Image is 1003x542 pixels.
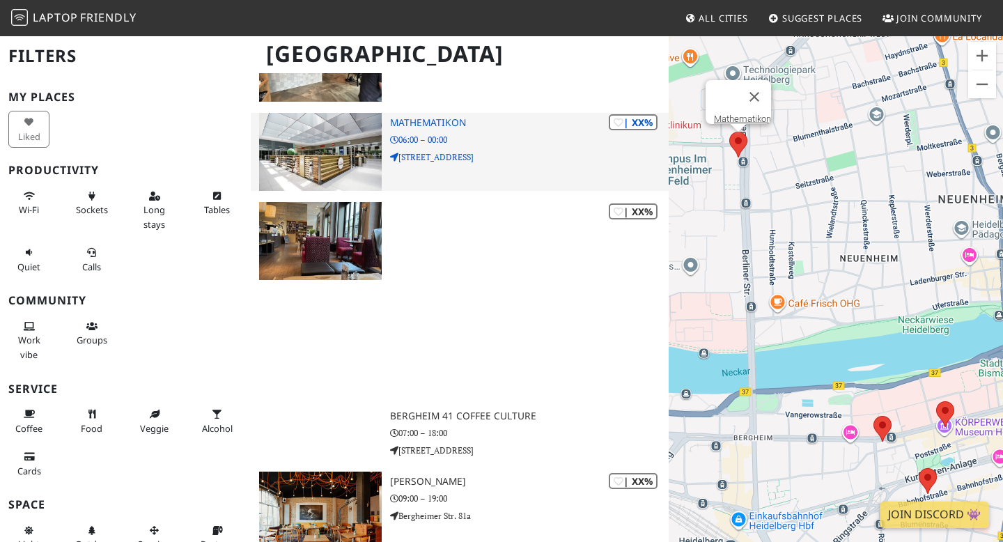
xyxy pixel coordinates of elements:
[259,202,382,280] img: Bergheim 41 coffee culture
[8,164,242,177] h3: Productivity
[17,465,41,477] span: Credit cards
[390,426,669,440] p: 07:00 – 18:00
[699,12,748,24] span: All Cities
[609,473,658,489] div: | XX%
[8,315,49,366] button: Work vibe
[968,70,996,98] button: Zoom out
[251,113,669,191] a: Mathematikon | XX% Mathematikon 06:00 – 00:00 [STREET_ADDRESS]
[8,382,242,396] h3: Service
[251,202,669,460] a: Bergheim 41 coffee culture | XX% Bergheim 41 coffee culture 07:00 – 18:00 [STREET_ADDRESS]
[15,422,42,435] span: Coffee
[33,10,78,25] span: Laptop
[390,117,669,129] h3: Mathematikon
[8,241,49,278] button: Quiet
[196,185,238,222] button: Tables
[968,42,996,70] button: Zoom in
[8,185,49,222] button: Wi-Fi
[255,35,666,73] h1: [GEOGRAPHIC_DATA]
[8,498,242,511] h3: Space
[80,10,136,25] span: Friendly
[679,6,754,31] a: All Cities
[11,9,28,26] img: LaptopFriendly
[77,334,107,346] span: Group tables
[134,403,175,440] button: Veggie
[8,91,242,104] h3: My Places
[738,80,771,114] button: Close
[11,6,137,31] a: LaptopFriendly LaptopFriendly
[390,133,669,146] p: 06:00 – 00:00
[18,334,40,360] span: People working
[140,422,169,435] span: Veggie
[202,422,233,435] span: Alcohol
[259,113,382,191] img: Mathematikon
[390,476,669,488] h3: [PERSON_NAME]
[896,12,982,24] span: Join Community
[390,444,669,457] p: [STREET_ADDRESS]
[390,410,669,422] h3: Bergheim 41 coffee culture
[19,203,39,216] span: Stable Wi-Fi
[76,203,108,216] span: Power sockets
[714,114,771,124] a: Mathematikon
[143,203,165,230] span: Long stays
[8,445,49,482] button: Cards
[81,422,102,435] span: Food
[390,150,669,164] p: [STREET_ADDRESS]
[782,12,863,24] span: Suggest Places
[609,203,658,219] div: | XX%
[134,185,175,235] button: Long stays
[71,403,112,440] button: Food
[71,185,112,222] button: Sockets
[71,315,112,352] button: Groups
[8,294,242,307] h3: Community
[82,261,101,273] span: Video/audio calls
[609,114,658,130] div: | XX%
[390,492,669,505] p: 09:00 – 19:00
[196,403,238,440] button: Alcohol
[763,6,869,31] a: Suggest Places
[8,403,49,440] button: Coffee
[390,509,669,522] p: Bergheimer Str. 81a
[8,35,242,77] h2: Filters
[71,241,112,278] button: Calls
[17,261,40,273] span: Quiet
[877,6,988,31] a: Join Community
[204,203,230,216] span: Work-friendly tables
